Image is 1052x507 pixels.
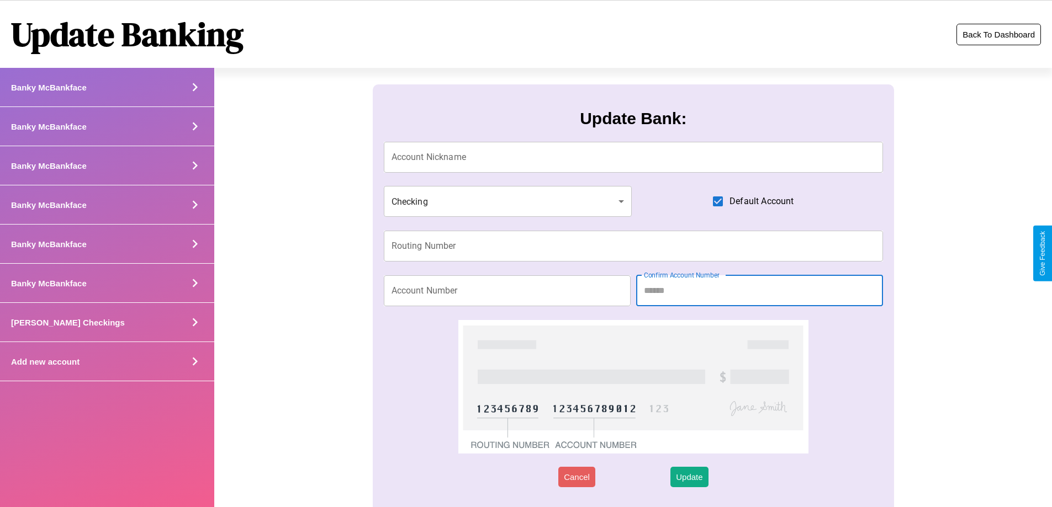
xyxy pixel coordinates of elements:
img: check [458,320,808,453]
h3: Update Bank: [580,109,686,128]
h4: Banky McBankface [11,161,87,170]
label: Confirm Account Number [644,270,720,280]
div: Give Feedback [1039,231,1046,276]
button: Update [670,467,708,487]
h4: [PERSON_NAME] Checkings [11,318,125,327]
button: Back To Dashboard [956,24,1041,45]
h1: Update Banking [11,12,244,57]
h4: Add new account [11,357,80,366]
button: Cancel [558,467,595,487]
h4: Banky McBankface [11,83,87,92]
h4: Banky McBankface [11,200,87,210]
h4: Banky McBankface [11,239,87,249]
h4: Banky McBankface [11,279,87,288]
div: Checking [384,186,632,217]
h4: Banky McBankface [11,122,87,131]
span: Default Account [729,195,794,208]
